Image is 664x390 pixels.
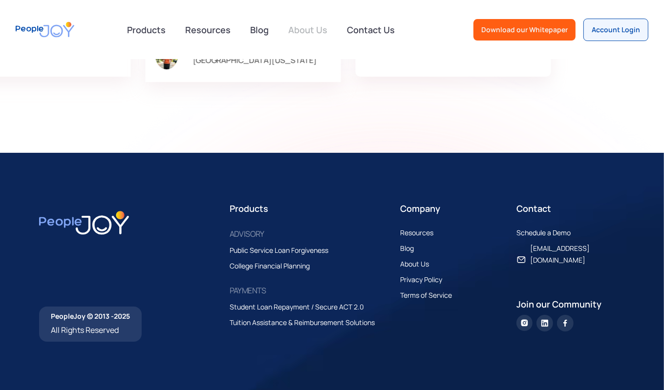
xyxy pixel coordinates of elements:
a: Resources [400,227,443,239]
a: home [16,16,74,43]
a: Privacy Policy [400,274,452,286]
div: Products [230,202,392,215]
a: [EMAIL_ADDRESS][DOMAIN_NAME] [516,243,625,266]
a: Contact Us [341,19,401,41]
div: Download our Whitepaper [481,25,568,35]
p: [GEOGRAPHIC_DATA][US_STATE] [193,53,331,68]
a: About Us [282,19,333,41]
a: Schedule a Demo [516,227,580,239]
div: Privacy Policy [400,274,442,286]
a: College Financial Planning [230,260,320,272]
span: 2025 [114,311,130,321]
div: Schedule a Demo [516,227,571,239]
a: About Us [400,258,439,270]
a: Download our Whitepaper [473,19,576,41]
div: Resources [400,227,433,239]
a: Blog [244,19,275,41]
div: PAYMENTS [230,284,266,297]
div: PeopleJoy © 2013 - [51,311,130,321]
div: Tuition Assistance & Reimbursement Solutions [230,317,375,328]
div: Public Service Loan Forgiveness [230,245,328,256]
div: Contact [516,202,625,215]
div: Account Login [592,25,640,35]
div: Student Loan Repayment / Secure ACT 2.0 [230,301,364,313]
div: Products [121,20,171,40]
a: Resources [179,19,236,41]
div: ADVISORY [230,227,264,241]
div: Terms of Service [400,289,452,301]
a: Account Login [583,19,648,41]
div: College Financial Planning [230,260,310,272]
a: Public Service Loan Forgiveness [230,245,338,256]
a: Blog [400,243,424,254]
div: Blog [400,243,414,254]
a: Terms of Service [400,289,462,301]
div: Join our Community [516,297,625,311]
div: Company [400,202,509,215]
div: About Us [400,258,429,270]
div: [EMAIL_ADDRESS][DOMAIN_NAME] [530,243,615,266]
a: Tuition Assistance & Reimbursement Solutions [230,317,385,328]
a: Student Loan Repayment / Secure ACT 2.0 [230,301,374,313]
div: All Rights Reserved [51,323,130,337]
